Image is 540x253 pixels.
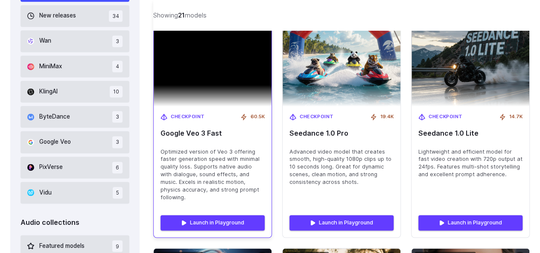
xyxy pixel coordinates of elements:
[39,137,71,147] span: Google Veo
[509,113,522,121] span: 14.7K
[112,35,123,47] span: 3
[39,163,63,172] span: PixVerse
[418,129,522,137] span: Seedance 1.0 Lite
[178,12,185,19] strong: 21
[39,36,51,46] span: Wan
[251,113,265,121] span: 60.5K
[39,62,62,71] span: MiniMax
[112,162,123,173] span: 6
[161,148,265,201] span: Optimized version of Veo 3 offering faster generation speed with minimal quality loss. Supports n...
[112,240,123,252] span: 9
[20,131,129,153] button: Google Veo 3
[418,215,522,230] a: Launch in Playground
[289,129,394,137] span: Seedance 1.0 Pro
[20,106,129,128] button: ByteDance 3
[161,215,265,230] a: Launch in Playground
[39,112,70,122] span: ByteDance
[112,61,123,72] span: 4
[39,241,85,250] span: Featured models
[20,55,129,77] button: MiniMax 4
[39,87,58,96] span: KlingAI
[161,129,265,137] span: Google Veo 3 Fast
[20,182,129,204] button: Vidu 5
[112,136,123,148] span: 3
[20,5,129,27] button: New releases 34
[289,215,394,230] a: Launch in Playground
[20,157,129,178] button: PixVerse 6
[429,113,463,121] span: Checkpoint
[380,113,394,121] span: 19.4K
[289,148,394,186] span: Advanced video model that creates smooth, high-quality 1080p clips up to 10 seconds long. Great f...
[112,111,123,122] span: 3
[110,86,123,97] span: 10
[418,148,522,179] span: Lightweight and efficient model for fast video creation with 720p output at 24fps. Features multi...
[20,81,129,102] button: KlingAI 10
[113,187,123,198] span: 5
[171,113,205,121] span: Checkpoint
[109,10,123,22] span: 34
[300,113,334,121] span: Checkpoint
[20,217,129,228] div: Audio collections
[39,11,76,20] span: New releases
[39,188,52,198] span: Vidu
[20,30,129,52] button: Wan 3
[153,10,207,20] div: Showing models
